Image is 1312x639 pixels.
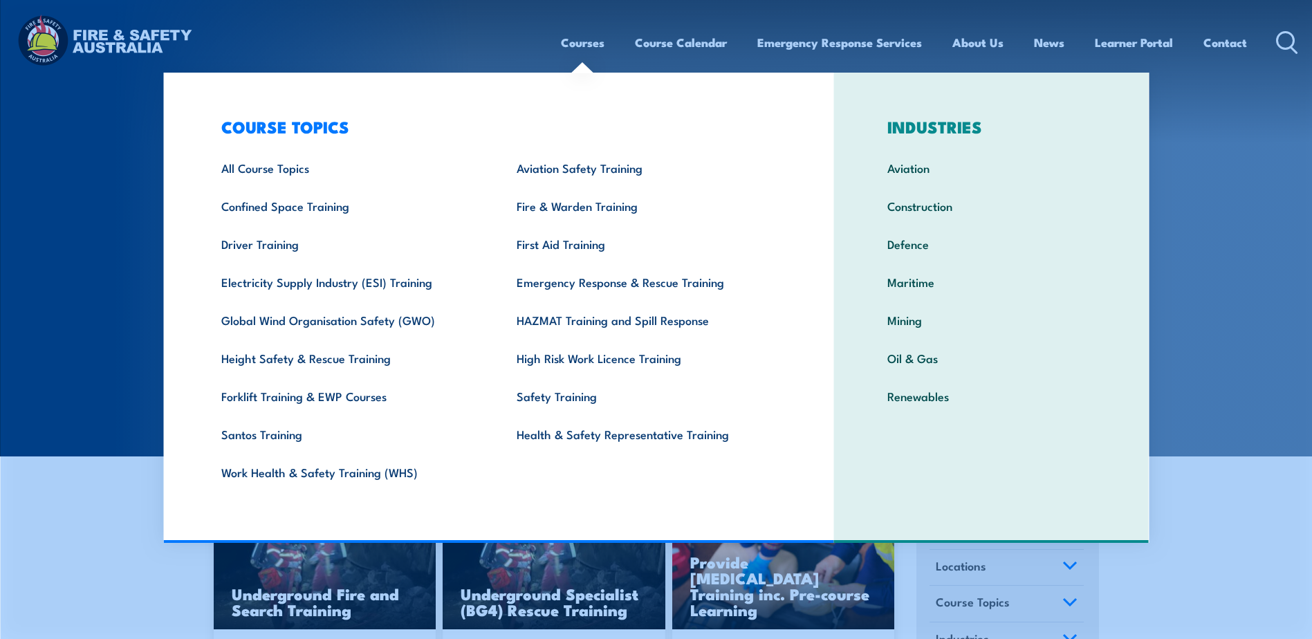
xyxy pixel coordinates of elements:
a: Aviation Safety Training [495,149,791,187]
a: Health & Safety Representative Training [495,415,791,453]
a: News [1034,24,1064,61]
a: All Course Topics [200,149,495,187]
img: Low Voltage Rescue and Provide CPR [672,506,895,630]
a: Course Calendar [635,24,727,61]
a: Santos Training [200,415,495,453]
img: Underground mine rescue [443,506,665,630]
a: Electricity Supply Industry (ESI) Training [200,263,495,301]
a: Mining [866,301,1117,339]
span: Locations [936,557,986,575]
a: Underground Fire and Search Training [214,506,436,630]
h3: Underground Specialist (BG4) Rescue Training [461,586,647,618]
h3: INDUSTRIES [866,117,1117,136]
a: Contact [1203,24,1247,61]
a: Work Health & Safety Training (WHS) [200,453,495,491]
span: Course Topics [936,593,1010,611]
a: HAZMAT Training and Spill Response [495,301,791,339]
a: Provide [MEDICAL_DATA] Training inc. Pre-course Learning [672,506,895,630]
a: Emergency Response Services [757,24,922,61]
a: About Us [952,24,1004,61]
a: Fire & Warden Training [495,187,791,225]
a: Maritime [866,263,1117,301]
a: Locations [930,550,1084,586]
a: Global Wind Organisation Safety (GWO) [200,301,495,339]
a: High Risk Work Licence Training [495,339,791,377]
a: Defence [866,225,1117,263]
a: Forklift Training & EWP Courses [200,377,495,415]
a: Height Safety & Rescue Training [200,339,495,377]
h3: Underground Fire and Search Training [232,586,418,618]
a: Construction [866,187,1117,225]
a: Safety Training [495,377,791,415]
a: Renewables [866,377,1117,415]
a: Emergency Response & Rescue Training [495,263,791,301]
a: Underground Specialist (BG4) Rescue Training [443,506,665,630]
h3: COURSE TOPICS [200,117,791,136]
a: Course Topics [930,586,1084,622]
a: Driver Training [200,225,495,263]
a: Learner Portal [1095,24,1173,61]
a: First Aid Training [495,225,791,263]
a: Aviation [866,149,1117,187]
a: Confined Space Training [200,187,495,225]
a: Oil & Gas [866,339,1117,377]
img: Underground mine rescue [214,506,436,630]
a: Courses [561,24,604,61]
h3: Provide [MEDICAL_DATA] Training inc. Pre-course Learning [690,554,877,618]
